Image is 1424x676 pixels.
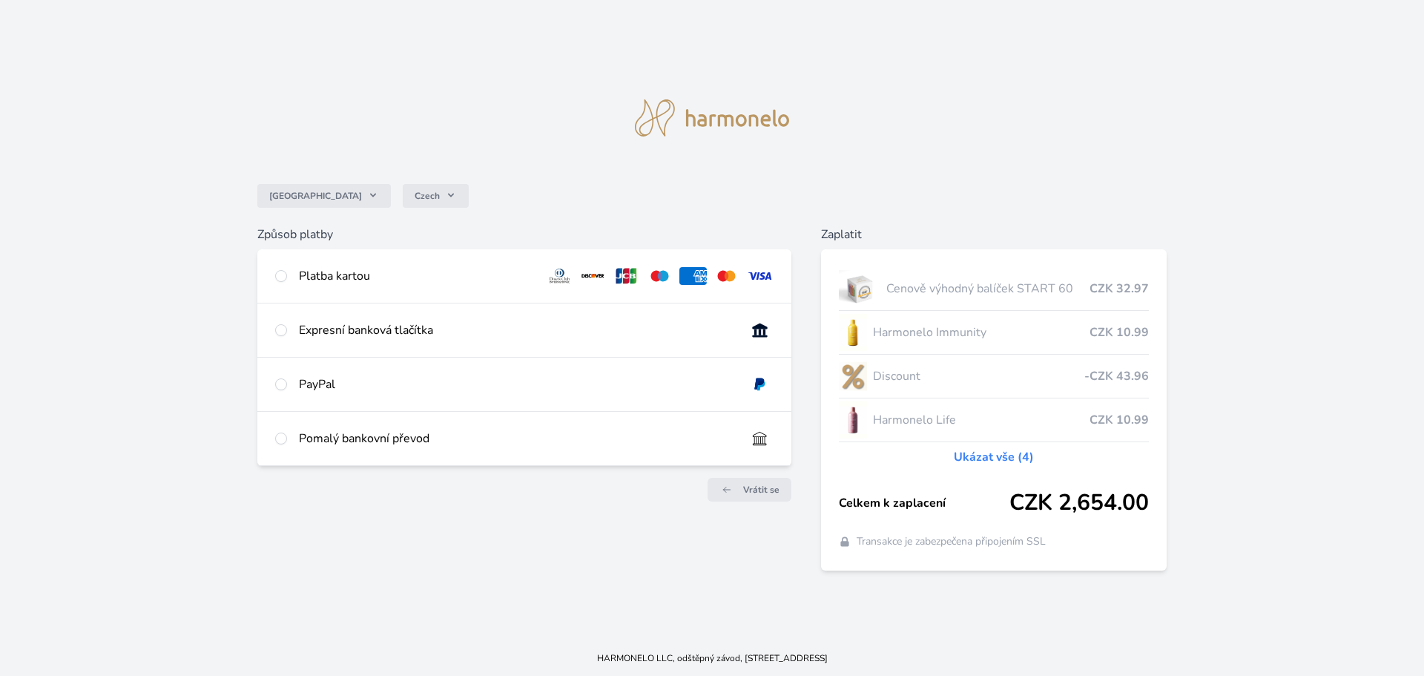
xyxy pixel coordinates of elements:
[839,401,867,439] img: CLEAN_LIFE_se_stinem_x-lo.jpg
[613,267,640,285] img: jcb.svg
[839,270,881,307] img: start.jpg
[746,267,774,285] img: visa.svg
[873,324,1090,341] span: Harmonelo Immunity
[579,267,607,285] img: discover.svg
[646,267,673,285] img: maestro.svg
[746,375,774,393] img: paypal.svg
[1084,367,1149,385] span: -CZK 43.96
[839,494,1010,512] span: Celkem k zaplacení
[415,190,440,202] span: Czech
[1090,280,1149,298] span: CZK 32.97
[299,267,535,285] div: Platba kartou
[299,321,734,339] div: Expresní banková tlačítka
[954,448,1034,466] a: Ukázat vše (4)
[857,534,1046,549] span: Transakce je zabezpečena připojením SSL
[743,484,779,496] span: Vrátit se
[1090,411,1149,429] span: CZK 10.99
[746,430,774,447] img: bankTransfer_IBAN.svg
[708,478,791,502] a: Vrátit se
[1009,490,1149,516] span: CZK 2,654.00
[299,375,734,393] div: PayPal
[257,226,791,243] h6: Způsob platby
[269,190,362,202] span: [GEOGRAPHIC_DATA]
[1090,324,1149,341] span: CZK 10.99
[713,267,740,285] img: mc.svg
[886,280,1090,298] span: Cenově výhodný balíček START 60
[546,267,573,285] img: diners.svg
[821,226,1167,243] h6: Zaplatit
[746,321,774,339] img: onlineBanking_CZ.svg
[679,267,707,285] img: amex.svg
[839,358,867,395] img: discount-lo.png
[635,99,789,137] img: logo.svg
[873,411,1090,429] span: Harmonelo Life
[403,184,469,208] button: Czech
[839,314,867,351] img: IMMUNITY_se_stinem_x-lo.jpg
[257,184,391,208] button: [GEOGRAPHIC_DATA]
[299,430,734,447] div: Pomalý bankovní převod
[873,367,1085,385] span: Discount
